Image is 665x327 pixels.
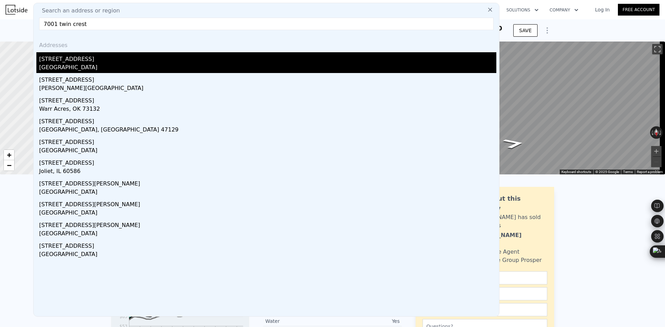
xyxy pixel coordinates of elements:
input: Enter an address, city, region, neighborhood or zip code [39,18,494,30]
button: SAVE [513,24,538,37]
div: [STREET_ADDRESS][PERSON_NAME] [39,218,496,229]
div: [STREET_ADDRESS][PERSON_NAME] [39,198,496,209]
button: Reset the view [653,126,659,139]
div: Water [265,318,332,325]
div: [GEOGRAPHIC_DATA] [39,188,496,198]
button: Zoom in [651,146,662,156]
div: [GEOGRAPHIC_DATA], [GEOGRAPHIC_DATA] 47129 [39,126,496,135]
a: Free Account [618,4,659,16]
div: [STREET_ADDRESS] [39,135,496,146]
div: [STREET_ADDRESS] [39,52,496,63]
button: Keyboard shortcuts [561,170,591,174]
span: © 2025 Google [595,170,619,174]
div: [GEOGRAPHIC_DATA] [39,63,496,73]
a: Log In [587,6,618,13]
div: Warr Acres, OK 73132 [39,105,496,115]
button: Rotate clockwise [659,126,663,139]
button: Rotate counterclockwise [650,126,654,139]
div: Joliet, IL 60586 [39,167,496,177]
path: Go West, Bello Cir [494,136,533,151]
span: Search an address or region [36,7,120,15]
a: Zoom in [4,150,14,160]
div: Yes [332,318,400,325]
tspan: $83 [119,314,127,319]
a: Report a problem [637,170,663,174]
div: [STREET_ADDRESS] [39,115,496,126]
div: [STREET_ADDRESS] [39,73,496,84]
div: [STREET_ADDRESS] [39,94,496,105]
a: Zoom out [4,160,14,171]
div: [STREET_ADDRESS][PERSON_NAME] [39,177,496,188]
div: [GEOGRAPHIC_DATA] [39,209,496,218]
div: [PERSON_NAME] has sold 129 homes [470,213,547,230]
button: Zoom out [651,157,662,167]
div: [STREET_ADDRESS] [39,156,496,167]
button: Company [544,4,584,16]
img: Lotside [6,5,27,15]
button: Solutions [501,4,544,16]
div: [PERSON_NAME] Narayan [470,231,547,248]
div: [STREET_ADDRESS] [39,239,496,250]
div: [GEOGRAPHIC_DATA] [39,250,496,260]
div: Ask about this property [470,194,547,213]
a: Terms (opens in new tab) [623,170,633,174]
div: Realty One Group Prosper [470,256,542,264]
button: Show Options [540,24,554,37]
button: Toggle fullscreen view [652,44,663,54]
div: [PERSON_NAME][GEOGRAPHIC_DATA] [39,84,496,94]
div: [GEOGRAPHIC_DATA] [39,229,496,239]
span: − [7,161,11,170]
span: + [7,151,11,159]
div: [GEOGRAPHIC_DATA] [39,146,496,156]
div: Addresses [36,36,496,52]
